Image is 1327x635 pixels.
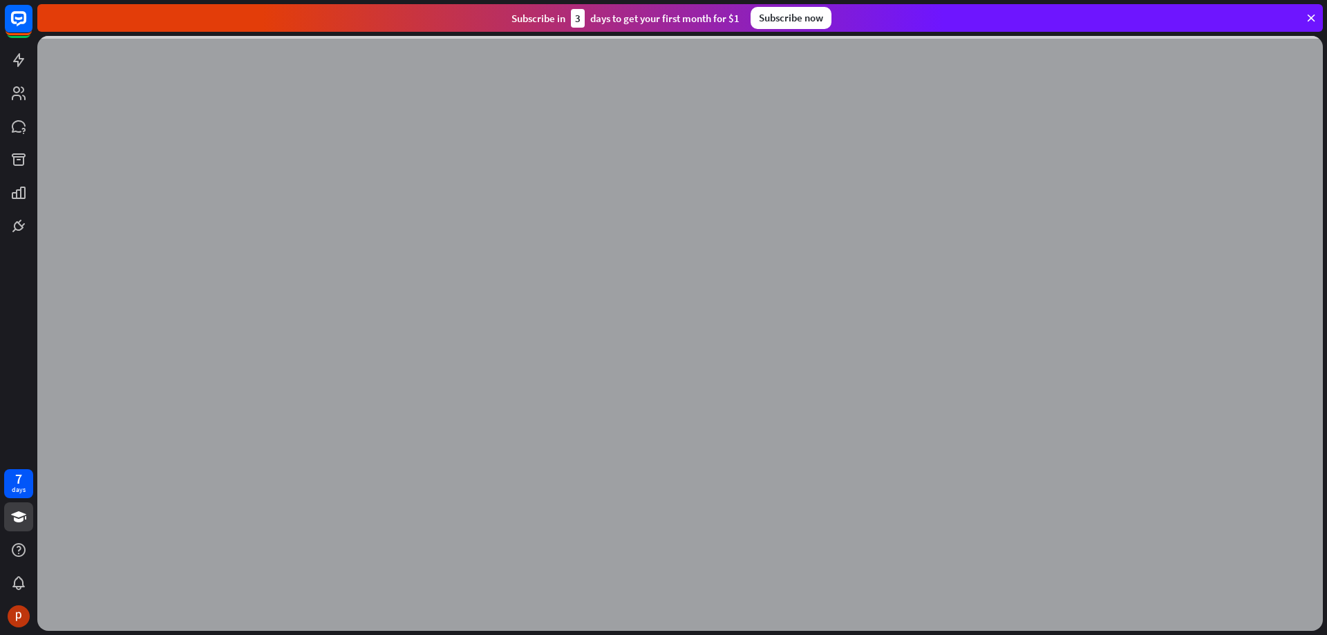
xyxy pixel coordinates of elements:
div: 7 [15,473,22,485]
div: Subscribe in days to get your first month for $1 [511,9,740,28]
a: 7 days [4,469,33,498]
div: days [12,485,26,495]
div: 3 [571,9,585,28]
div: Subscribe now [751,7,831,29]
